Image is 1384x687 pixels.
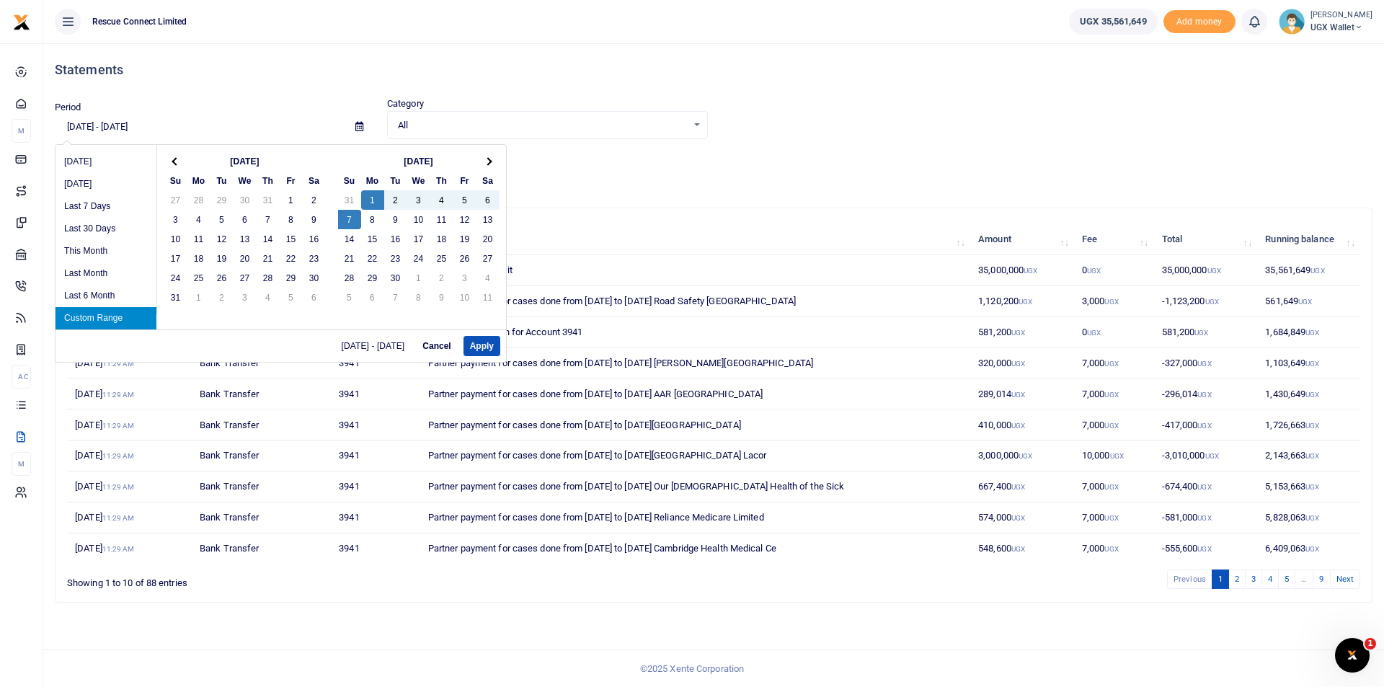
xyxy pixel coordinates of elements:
td: 27 [164,190,187,210]
td: 4 [187,210,210,229]
small: UGX [1087,329,1101,337]
td: Bank Transfer [192,378,331,409]
td: 5 [453,190,476,210]
img: logo-small [13,14,30,31]
td: 26 [453,249,476,268]
td: 5 [338,288,361,307]
td: 1 [187,288,210,307]
td: 410,000 [970,409,1074,440]
td: 0 [1074,255,1154,286]
td: 30 [234,190,257,210]
td: 20 [234,249,257,268]
td: Partner payment for cases done from [DATE] to [DATE] Our [DEMOGRAPHIC_DATA] Health of the Sick [420,471,970,502]
td: 15 [361,229,384,249]
td: 5,153,663 [1257,471,1360,502]
label: Period [55,100,81,115]
td: 31 [257,190,280,210]
td: 1 [407,268,430,288]
th: Running balance: activate to sort column ascending [1257,224,1360,255]
td: 24 [407,249,430,268]
li: Wallet ballance [1063,9,1163,35]
span: [DATE] - [DATE] [342,342,411,350]
td: 289,014 [970,378,1074,409]
td: 1,120,200 [970,286,1074,317]
td: 11 [187,229,210,249]
td: 10 [164,229,187,249]
small: UGX [1019,452,1032,460]
td: 574,000 [970,502,1074,533]
td: 3941 [331,533,420,564]
td: -674,400 [1153,471,1257,502]
iframe: Intercom live chat [1335,638,1370,673]
small: UGX [1305,452,1319,460]
small: UGX [1011,422,1025,430]
td: [DATE] [67,409,192,440]
small: UGX [1197,483,1211,491]
th: Th [430,171,453,190]
small: UGX [1011,391,1025,399]
td: 2 [384,190,407,210]
td: 27 [476,249,500,268]
td: 22 [280,249,303,268]
li: This Month [56,240,156,262]
td: Partner payment for cases done from [DATE] to [DATE][GEOGRAPHIC_DATA] Lacor [420,440,970,471]
td: 19 [210,249,234,268]
td: 3 [407,190,430,210]
td: 18 [187,249,210,268]
small: UGX [1305,514,1319,522]
th: Su [338,171,361,190]
td: 19 [453,229,476,249]
td: 3941 [331,471,420,502]
td: 7,000 [1074,378,1154,409]
td: Partner payment for cases done from [DATE] to [DATE] Road Safety [GEOGRAPHIC_DATA] [420,286,970,317]
td: 10,000 [1074,440,1154,471]
h4: Statements [55,62,1372,78]
td: 667,400 [970,471,1074,502]
small: 11:29 AM [102,422,135,430]
td: 3 [453,268,476,288]
td: 23 [384,249,407,268]
td: 13 [234,229,257,249]
td: 29 [210,190,234,210]
td: 12 [210,229,234,249]
td: 5 [280,288,303,307]
small: 11:29 AM [102,483,135,491]
th: Sa [476,171,500,190]
td: 25 [187,268,210,288]
th: Su [164,171,187,190]
td: 31 [164,288,187,307]
td: Bank Transfer [192,348,331,379]
small: 11:29 AM [102,545,135,553]
td: 9 [430,288,453,307]
th: Tu [384,171,407,190]
td: 23 [303,249,326,268]
td: 35,000,000 [1153,255,1257,286]
td: 16 [303,229,326,249]
td: 28 [257,268,280,288]
a: Next [1330,569,1360,589]
button: Apply [463,336,500,356]
td: Partner payment for cases done from [DATE] to [DATE] Cambridge Health Medical Ce [420,533,970,564]
td: 7 [257,210,280,229]
td: 7,000 [1074,348,1154,379]
td: -1,123,200 [1153,286,1257,317]
td: 13 [476,210,500,229]
td: 6 [476,190,500,210]
td: 3,000,000 [970,440,1074,471]
td: 7,000 [1074,533,1154,564]
li: Last Month [56,262,156,285]
div: Showing 1 to 10 of 88 entries [67,568,600,590]
td: 28 [338,268,361,288]
td: 29 [361,268,384,288]
td: Partner payment for cases done from [DATE] to [DATE] Reliance Medicare Limited [420,502,970,533]
td: -327,000 [1153,348,1257,379]
td: Bank Transfer [192,471,331,502]
td: 0 [1074,317,1154,348]
small: UGX [1024,267,1037,275]
td: -417,000 [1153,409,1257,440]
td: 6,409,063 [1257,533,1360,564]
td: 3 [234,288,257,307]
td: -3,010,000 [1153,440,1257,471]
small: UGX [1104,298,1118,306]
td: 12 [453,210,476,229]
